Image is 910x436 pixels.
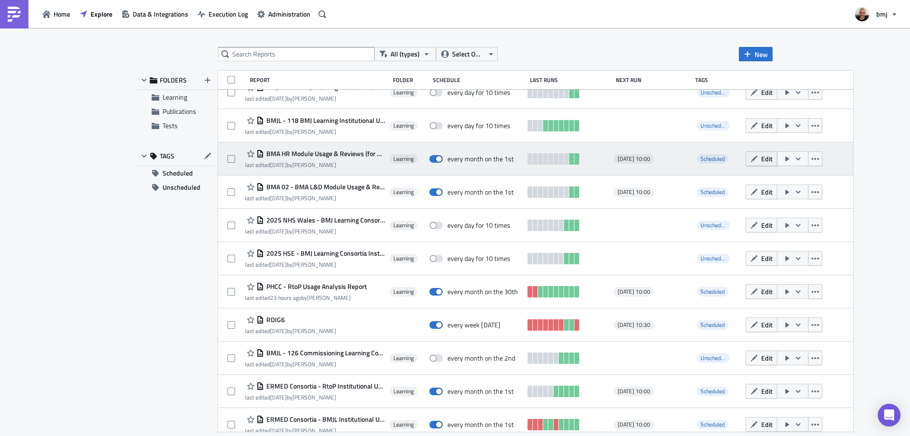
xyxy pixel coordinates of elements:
[393,421,414,428] span: Learning
[746,185,777,199] button: Edit
[393,122,414,130] span: Learning
[447,221,510,230] div: every day for 10 times
[245,427,385,434] div: last edited by [PERSON_NAME]
[761,320,773,330] span: Edit
[697,420,728,429] span: Scheduled
[133,9,188,19] span: Data & Integrations
[849,4,903,25] button: bmj
[697,221,730,230] span: Unscheduled
[761,187,773,197] span: Edit
[270,426,287,435] time: 2025-09-12T09:35:47Z
[697,353,730,363] span: Unscheduled
[876,9,887,19] span: bmj
[253,7,315,21] button: Administration
[618,421,650,428] span: [DATE] 10:00
[618,288,650,296] span: [DATE] 10:00
[701,187,725,196] span: Scheduled
[393,188,414,196] span: Learning
[91,9,112,19] span: Explore
[761,287,773,297] span: Edit
[618,155,650,163] span: [DATE] 10:00
[264,315,285,324] span: RDIG6
[697,387,728,396] span: Scheduled
[746,251,777,266] button: Edit
[761,386,773,396] span: Edit
[746,151,777,166] button: Edit
[393,255,414,262] span: Learning
[618,388,650,395] span: [DATE] 10:00
[746,218,777,232] button: Edit
[7,7,22,22] img: PushMetrics
[245,394,385,401] div: last edited by [PERSON_NAME]
[393,89,414,96] span: Learning
[697,254,730,263] span: Unscheduled
[618,321,650,329] span: [DATE] 10:30
[393,354,414,362] span: Learning
[761,419,773,429] span: Edit
[746,284,777,299] button: Edit
[761,220,773,230] span: Edit
[746,85,777,100] button: Edit
[270,293,301,302] time: 2025-09-30T10:18:57Z
[245,95,385,102] div: last edited by [PERSON_NAME]
[447,288,518,296] div: every month on the 30th
[697,287,728,297] span: Scheduled
[209,9,248,19] span: Execution Log
[746,351,777,365] button: Edit
[264,116,385,125] span: BMJL - 118 BMJ Learning Institutional Usage
[54,9,70,19] span: Home
[447,254,510,263] div: every day for 10 times
[746,118,777,133] button: Edit
[701,420,725,429] span: Scheduled
[250,76,389,83] div: Report
[264,282,367,291] span: PHCC - RtoP Usage Analysis Report
[137,166,216,180] button: Scheduled
[270,94,287,103] time: 2025-08-19T09:04:19Z
[245,327,336,334] div: last edited by [PERSON_NAME]
[701,221,731,230] span: Unscheduled
[268,9,310,19] span: Administration
[393,222,414,229] span: Learning
[697,320,728,330] span: Scheduled
[163,121,178,130] span: Tests
[746,384,777,399] button: Edit
[701,154,725,163] span: Scheduled
[697,88,730,97] span: Unscheduled
[193,7,253,21] button: Execution Log
[264,216,385,224] span: 2025 NHS Wales - BMJ Learning Consortia Institutional Usage
[530,76,611,83] div: Last Runs
[878,404,901,427] div: Open Intercom Messenger
[755,49,768,59] span: New
[393,155,414,163] span: Learning
[160,152,174,160] span: TAGS
[447,188,514,196] div: every month on the 1st
[393,76,428,83] div: Folder
[701,320,725,329] span: Scheduled
[163,92,187,102] span: Learning
[270,326,287,335] time: 2025-08-21T11:56:12Z
[245,261,385,268] div: last edited by [PERSON_NAME]
[701,387,725,396] span: Scheduled
[38,7,75,21] button: Home
[393,388,414,395] span: Learning
[447,121,510,130] div: every day for 10 times
[452,49,484,59] span: Select Owner
[245,228,385,235] div: last edited by [PERSON_NAME]
[270,127,287,136] time: 2025-09-24T13:57:41Z
[854,6,870,22] img: Avatar
[618,188,650,196] span: [DATE] 10:00
[218,47,374,61] input: Search Reports
[270,227,287,236] time: 2025-09-24T13:59:12Z
[447,387,514,396] div: every month on the 1st
[374,47,436,61] button: All (types)
[117,7,193,21] a: Data & Integrations
[391,49,419,59] span: All (types)
[761,154,773,164] span: Edit
[75,7,117,21] button: Explore
[264,249,385,258] span: 2025 HSE - BMJ Learning Consortia Institutional Usage
[701,121,731,130] span: Unscheduled
[447,321,500,329] div: every week on Monday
